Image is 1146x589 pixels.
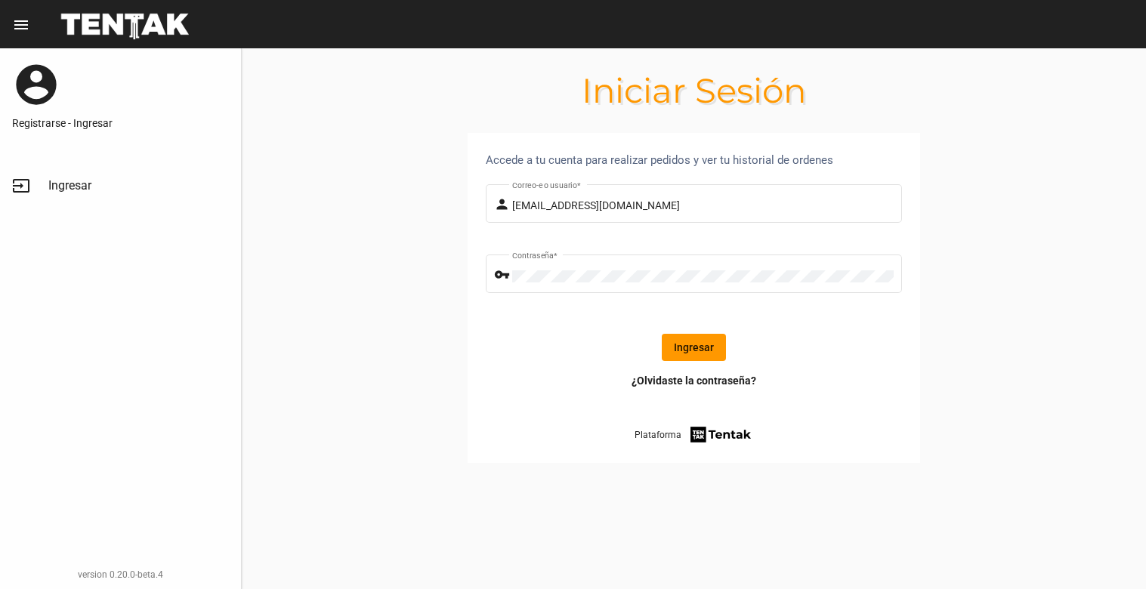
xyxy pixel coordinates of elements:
a: ¿Olvidaste la contraseña? [632,373,756,388]
span: Plataforma [635,427,681,443]
mat-icon: menu [12,16,30,34]
a: Registrarse - Ingresar [12,116,229,131]
button: Ingresar [662,334,726,361]
mat-icon: vpn_key [494,266,512,284]
mat-icon: input [12,177,30,195]
div: Accede a tu cuenta para realizar pedidos y ver tu historial de ordenes [486,151,902,169]
span: Ingresar [48,178,91,193]
mat-icon: account_circle [12,60,60,109]
h1: Iniciar Sesión [242,79,1146,103]
a: Plataforma [635,424,753,445]
mat-icon: person [494,196,512,214]
img: tentak-firm.png [688,424,753,445]
div: version 0.20.0-beta.4 [12,567,229,582]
